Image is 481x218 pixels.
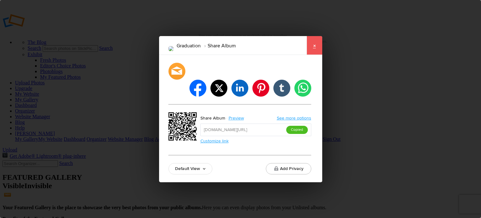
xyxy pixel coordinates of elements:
[168,112,199,142] div: https://slickpic.us/18399944jETY
[225,114,249,122] a: Preview
[200,114,225,122] div: Share Album
[252,80,269,97] li: pinterest
[294,80,311,97] li: whatsapp
[273,80,290,97] li: tumblr
[177,40,201,51] li: Graduation
[168,46,173,51] img: P7140004.png
[277,115,311,121] a: See more options
[210,80,227,97] li: twitter
[189,80,206,97] li: facebook
[168,163,212,174] a: Default View
[200,138,229,144] a: Customize link
[307,36,322,55] a: ×
[266,163,311,174] button: Add Privacy
[201,40,236,51] li: Share Album
[231,80,248,97] li: linkedin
